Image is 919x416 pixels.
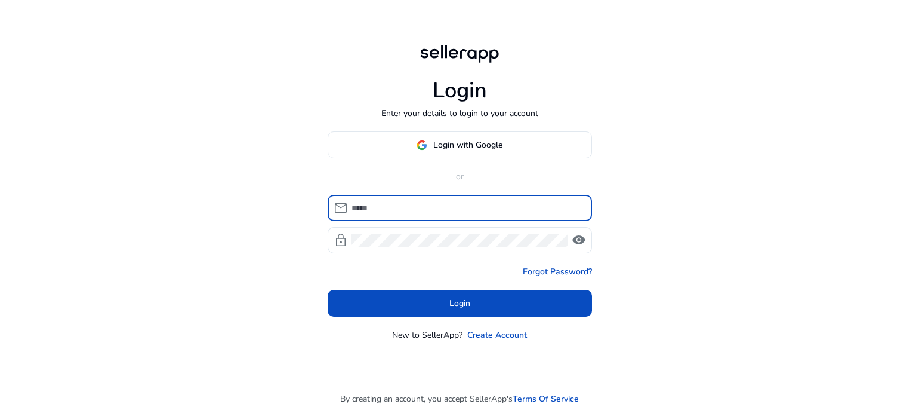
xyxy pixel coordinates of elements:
[381,107,538,120] p: Enter your details to login to your account
[328,131,592,158] button: Login with Google
[334,201,348,215] span: mail
[392,329,462,341] p: New to SellerApp?
[433,139,502,151] span: Login with Google
[467,329,527,341] a: Create Account
[433,78,487,103] h1: Login
[513,393,579,405] a: Terms Of Service
[449,297,470,310] span: Login
[523,265,592,278] a: Forgot Password?
[328,290,592,317] button: Login
[328,170,592,183] p: or
[334,233,348,247] span: lock
[417,140,427,151] img: google-logo.svg
[572,233,586,247] span: visibility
